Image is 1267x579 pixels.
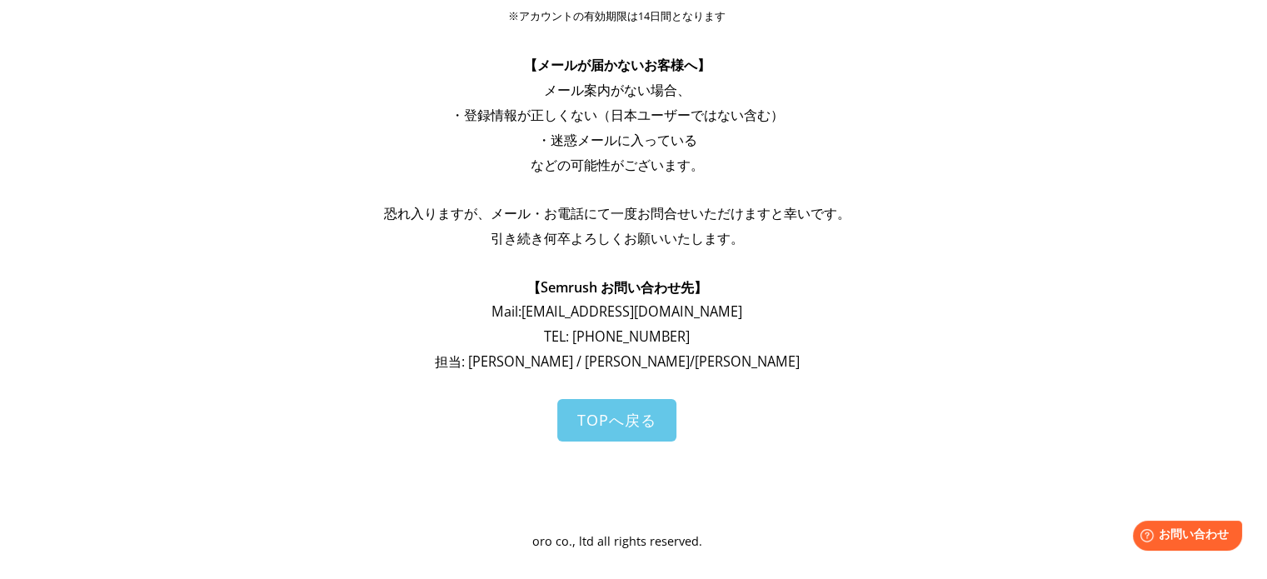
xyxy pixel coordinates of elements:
[531,156,704,174] span: などの可能性がございます。
[491,302,742,321] span: Mail: [EMAIL_ADDRESS][DOMAIN_NAME]
[435,352,800,371] span: 担当: [PERSON_NAME] / [PERSON_NAME]/[PERSON_NAME]
[527,278,707,297] span: 【Semrush お問い合わせ先】
[537,131,697,149] span: ・迷惑メールに入っている
[508,9,726,23] span: ※アカウントの有効期限は14日間となります
[1119,514,1249,561] iframe: Help widget launcher
[491,229,744,247] span: 引き続き何卒よろしくお願いいたします。
[544,327,690,346] span: TEL: [PHONE_NUMBER]
[451,106,784,124] span: ・登録情報が正しくない（日本ユーザーではない含む）
[557,399,676,442] a: TOPへ戻る
[532,533,702,549] span: oro co., ltd all rights reserved.
[384,204,850,222] span: 恐れ入りますが、メール・お電話にて一度お問合せいただけますと幸いです。
[577,410,656,430] span: TOPへ戻る
[544,81,691,99] span: メール案内がない場合、
[524,56,711,74] span: 【メールが届かないお客様へ】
